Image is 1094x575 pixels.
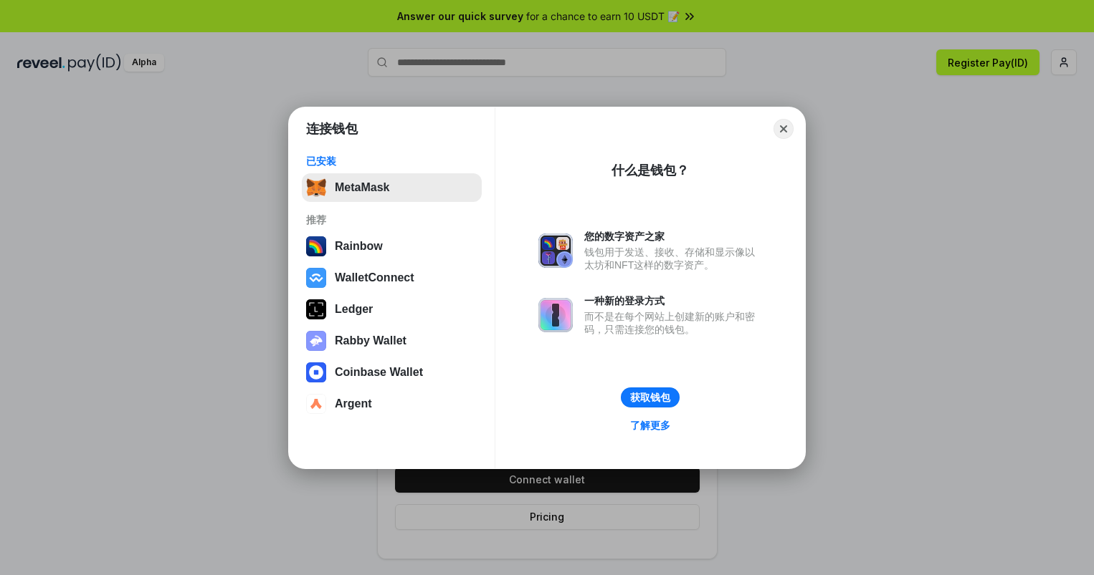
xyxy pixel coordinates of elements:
img: svg+xml,%3Csvg%20width%3D%2228%22%20height%3D%2228%22%20viewBox%3D%220%200%2028%2028%22%20fill%3D... [306,394,326,414]
div: 您的数字资产之家 [584,230,762,243]
button: Ledger [302,295,482,324]
button: Coinbase Wallet [302,358,482,387]
div: WalletConnect [335,271,414,284]
img: svg+xml,%3Csvg%20xmlns%3D%22http%3A%2F%2Fwww.w3.org%2F2000%2Fsvg%22%20fill%3D%22none%22%20viewBox... [306,331,326,351]
img: svg+xml,%3Csvg%20width%3D%2228%22%20height%3D%2228%22%20viewBox%3D%220%200%2028%2028%22%20fill%3D... [306,268,326,288]
img: svg+xml,%3Csvg%20width%3D%2228%22%20height%3D%2228%22%20viewBox%3D%220%200%2028%2028%22%20fill%3D... [306,362,326,382]
div: Rainbow [335,240,383,253]
img: svg+xml,%3Csvg%20width%3D%22120%22%20height%3D%22120%22%20viewBox%3D%220%200%20120%20120%22%20fil... [306,236,326,256]
div: 了解更多 [630,419,670,432]
div: Coinbase Wallet [335,366,423,379]
div: 什么是钱包？ [612,162,689,179]
button: MetaMask [302,173,482,202]
button: 获取钱包 [621,387,680,407]
img: svg+xml,%3Csvg%20xmlns%3D%22http%3A%2F%2Fwww.w3.org%2F2000%2Fsvg%22%20fill%3D%22none%22%20viewBox... [538,233,573,268]
div: 已安装 [306,155,477,168]
button: WalletConnect [302,264,482,292]
img: svg+xml,%3Csvg%20fill%3D%22none%22%20height%3D%2233%22%20viewBox%3D%220%200%2035%2033%22%20width%... [306,178,326,198]
div: 推荐 [306,213,477,226]
h1: 连接钱包 [306,120,358,137]
button: Argent [302,390,482,418]
div: Rabby Wallet [335,334,406,347]
button: Rabby Wallet [302,327,482,355]
button: Close [774,119,794,139]
a: 了解更多 [622,416,679,435]
div: Ledger [335,303,373,316]
img: svg+xml,%3Csvg%20xmlns%3D%22http%3A%2F%2Fwww.w3.org%2F2000%2Fsvg%22%20fill%3D%22none%22%20viewBox... [538,298,573,332]
div: 而不是在每个网站上创建新的账户和密码，只需连接您的钱包。 [584,310,762,336]
div: Argent [335,397,372,410]
img: svg+xml,%3Csvg%20xmlns%3D%22http%3A%2F%2Fwww.w3.org%2F2000%2Fsvg%22%20width%3D%2228%22%20height%3... [306,299,326,319]
div: 一种新的登录方式 [584,294,762,307]
div: 钱包用于发送、接收、存储和显示像以太坊和NFT这样的数字资产。 [584,246,762,271]
button: Rainbow [302,232,482,261]
div: 获取钱包 [630,391,670,404]
div: MetaMask [335,181,389,194]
